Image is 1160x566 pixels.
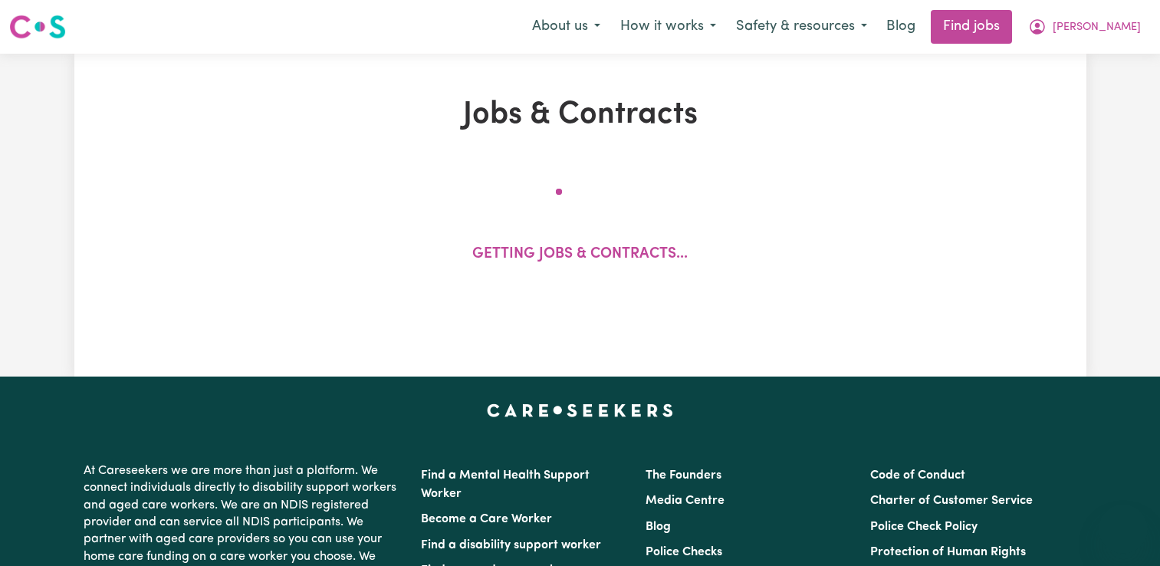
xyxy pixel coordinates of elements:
a: Become a Care Worker [421,513,552,525]
a: Code of Conduct [870,469,965,482]
a: The Founders [646,469,721,482]
a: Find a Mental Health Support Worker [421,469,590,500]
button: My Account [1018,11,1151,43]
a: Charter of Customer Service [870,495,1033,507]
a: Blog [877,10,925,44]
a: Police Checks [646,546,722,558]
a: Police Check Policy [870,521,978,533]
p: Getting jobs & contracts... [472,244,688,266]
a: Careseekers home page [487,404,673,416]
a: Find a disability support worker [421,539,601,551]
button: How it works [610,11,726,43]
iframe: Button to launch messaging window [1099,505,1148,554]
a: Media Centre [646,495,725,507]
img: Careseekers logo [9,13,66,41]
a: Protection of Human Rights [870,546,1026,558]
a: Careseekers logo [9,9,66,44]
span: [PERSON_NAME] [1053,19,1141,36]
button: Safety & resources [726,11,877,43]
button: About us [522,11,610,43]
a: Find jobs [931,10,1012,44]
h1: Jobs & Contracts [168,97,993,133]
a: Blog [646,521,671,533]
